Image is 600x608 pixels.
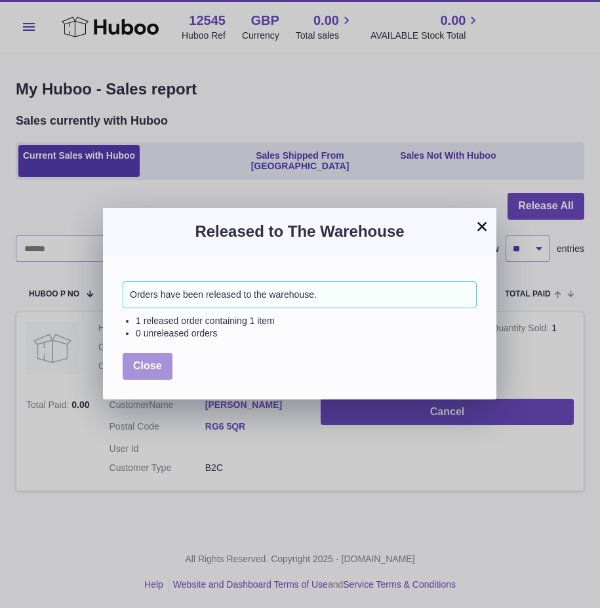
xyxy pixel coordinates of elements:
li: 1 released order containing 1 item [136,315,477,327]
h3: Released to The Warehouse [123,221,477,242]
div: Orders have been released to the warehouse. [123,281,477,308]
button: × [474,218,490,234]
span: Close [133,360,162,371]
button: Close [123,353,172,380]
li: 0 unreleased orders [136,327,477,340]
